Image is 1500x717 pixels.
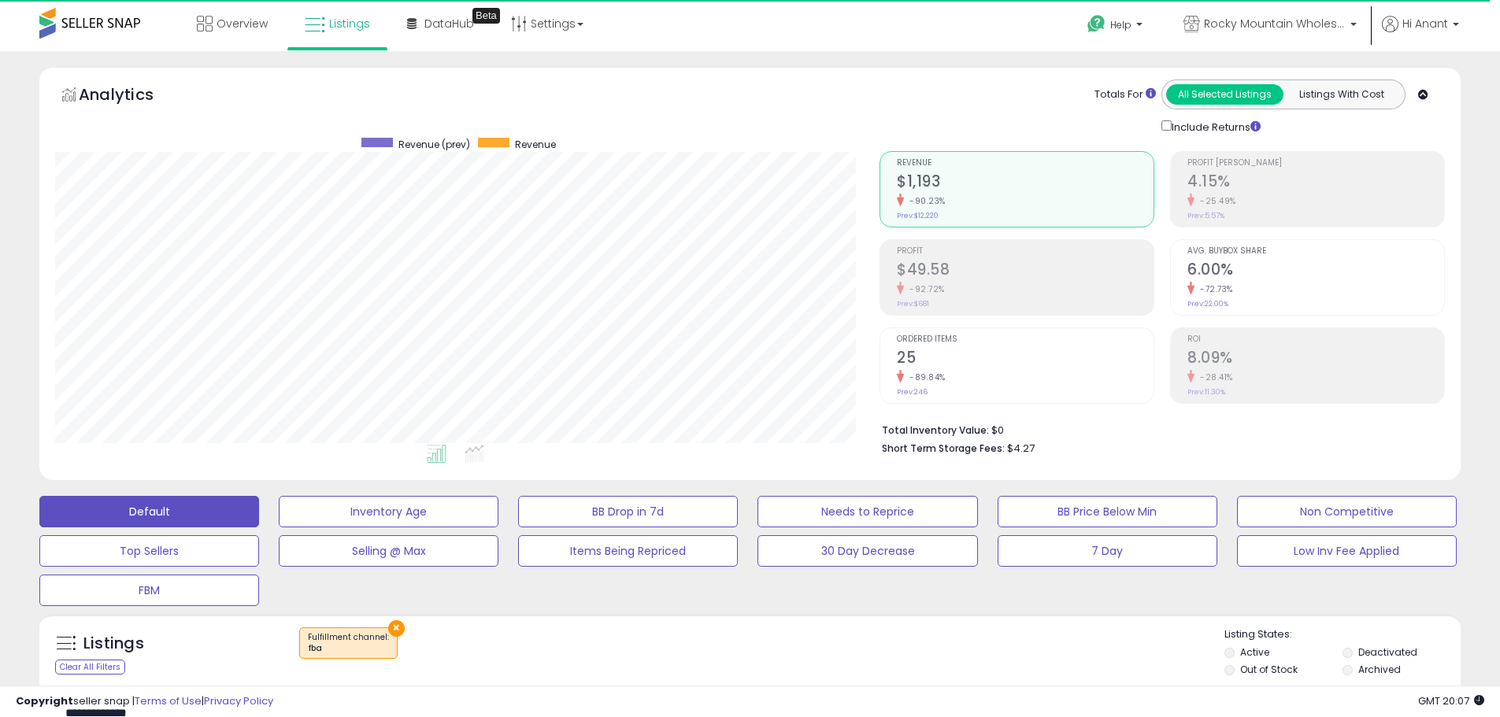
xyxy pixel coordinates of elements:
[329,16,370,31] span: Listings
[1283,84,1400,105] button: Listings With Cost
[39,575,259,606] button: FBM
[897,247,1154,256] span: Profit
[398,138,470,151] span: Revenue (prev)
[998,535,1217,567] button: 7 Day
[1110,18,1131,31] span: Help
[204,693,273,708] a: Privacy Policy
[1194,195,1236,207] small: -25.49%
[1187,299,1228,309] small: Prev: 22.00%
[882,423,989,437] b: Total Inventory Value:
[882,419,1433,438] li: $0
[279,535,498,567] button: Selling @ Max
[897,299,929,309] small: Prev: $681
[897,211,939,220] small: Prev: $12,220
[518,535,738,567] button: Items Being Repriced
[998,496,1217,527] button: BB Price Below Min
[217,16,268,31] span: Overview
[1075,2,1158,51] a: Help
[39,535,259,567] button: Top Sellers
[1204,16,1346,31] span: Rocky Mountain Wholesale
[897,261,1154,282] h2: $49.58
[1224,627,1461,642] p: Listing States:
[897,159,1154,168] span: Revenue
[1194,283,1233,295] small: -72.73%
[1007,441,1035,456] span: $4.27
[1187,349,1444,370] h2: 8.09%
[39,496,259,527] button: Default
[308,631,389,655] span: Fulfillment channel :
[1240,663,1298,676] label: Out of Stock
[515,138,556,151] span: Revenue
[424,16,474,31] span: DataHub
[882,442,1005,455] b: Short Term Storage Fees:
[1187,211,1224,220] small: Prev: 5.57%
[1187,387,1225,397] small: Prev: 11.30%
[16,694,273,709] div: seller snap | |
[79,83,184,109] h5: Analytics
[1187,159,1444,168] span: Profit [PERSON_NAME]
[1402,16,1448,31] span: Hi Anant
[897,172,1154,194] h2: $1,193
[1187,172,1444,194] h2: 4.15%
[472,8,500,24] div: Tooltip anchor
[757,535,977,567] button: 30 Day Decrease
[1382,16,1459,51] a: Hi Anant
[55,660,125,674] div: Clear All Filters
[897,349,1154,370] h2: 25
[904,283,945,295] small: -92.72%
[1418,693,1484,708] span: 2025-09-8 20:07 GMT
[16,693,73,708] strong: Copyright
[904,195,946,207] small: -90.23%
[897,335,1154,344] span: Ordered Items
[518,496,738,527] button: BB Drop in 7d
[1240,645,1269,659] label: Active
[1150,117,1280,135] div: Include Returns
[308,643,389,654] div: fba
[1187,247,1444,256] span: Avg. Buybox Share
[135,693,202,708] a: Terms of Use
[1187,261,1444,282] h2: 6.00%
[1087,14,1106,34] i: Get Help
[388,620,405,637] button: ×
[1166,84,1283,105] button: All Selected Listings
[1187,335,1444,344] span: ROI
[1194,371,1233,383] small: -28.41%
[897,387,928,397] small: Prev: 246
[1358,645,1417,659] label: Deactivated
[1094,87,1156,102] div: Totals For
[83,633,144,655] h5: Listings
[904,371,946,383] small: -89.84%
[1237,535,1457,567] button: Low Inv Fee Applied
[1358,663,1401,676] label: Archived
[1237,496,1457,527] button: Non Competitive
[757,496,977,527] button: Needs to Reprice
[279,496,498,527] button: Inventory Age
